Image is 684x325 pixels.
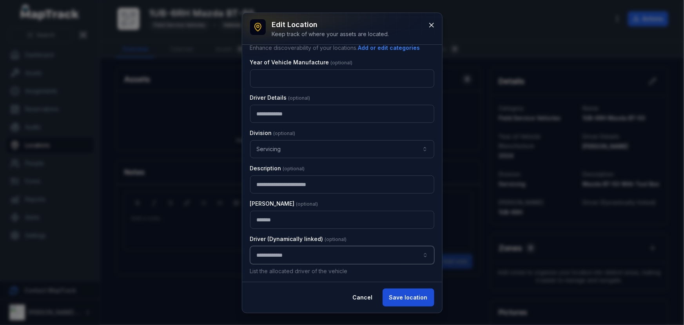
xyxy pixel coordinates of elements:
button: Add or edit categories [358,44,421,52]
label: Driver (Dynamically linked) [250,235,347,243]
label: Description [250,164,305,172]
label: Year of Vehicle Manufacture [250,58,353,66]
div: Keep track of where your assets are located. [272,30,389,38]
input: location-edit:cf[d6683de5-f620-451f-9d8c-49da64e7b9fb]-label [250,246,434,264]
p: List the allocated driver of the vehicle [250,267,434,275]
p: Enhance discoverability of your locations. [250,44,434,52]
button: Cancel [346,288,379,307]
label: [PERSON_NAME] [250,200,318,208]
button: Servicing [250,140,434,158]
button: Save location [383,288,434,307]
h3: Edit location [272,19,389,30]
label: Division [250,129,296,137]
label: Driver Details [250,94,310,102]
